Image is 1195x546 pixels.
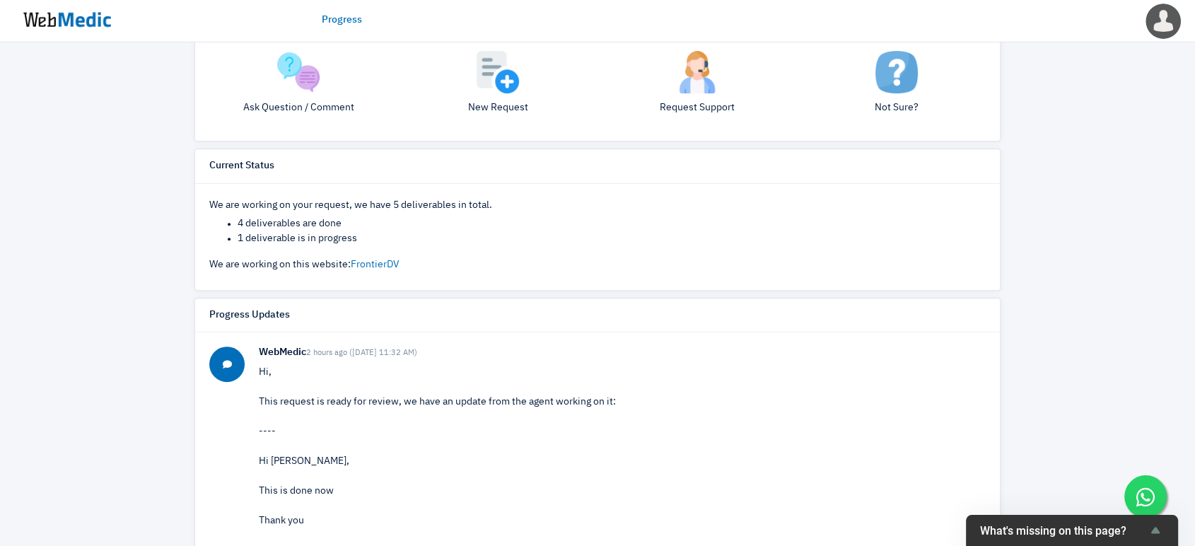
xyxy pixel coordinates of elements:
[238,216,986,231] li: 4 deliverables are done
[259,454,986,528] div: Hi [PERSON_NAME], This is done now Thank you
[209,257,986,272] p: We are working on this website:
[277,51,320,93] img: question.png
[209,198,986,213] p: We are working on your request, we have 5 deliverables in total.
[209,100,387,115] p: Ask Question / Comment
[259,347,986,359] h6: WebMedic
[238,231,986,246] li: 1 deliverable is in progress
[209,160,274,173] h6: Current Status
[980,522,1164,539] button: Show survey - What's missing on this page?
[351,260,400,269] a: FrontierDV
[322,13,362,28] a: Progress
[875,51,918,93] img: not-sure.png
[608,100,786,115] p: Request Support
[409,100,587,115] p: New Request
[306,349,417,356] small: 2 hours ago ([DATE] 11:32 AM)
[209,309,290,322] h6: Progress Updates
[676,51,718,93] img: support.png
[477,51,519,93] img: add.png
[980,524,1147,538] span: What's missing on this page?
[808,100,986,115] p: Not Sure?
